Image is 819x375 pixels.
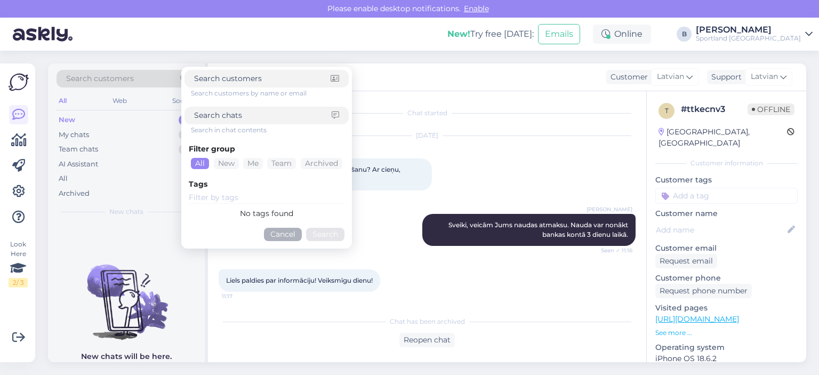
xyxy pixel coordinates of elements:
span: Sveiki, veicām Jums naudas atmaksu. Nauda var nonākt bankas kontā 3 dienu laikā. [448,221,630,238]
div: Tags [189,179,344,190]
span: Liels paldies par informāciju! Veiksmīgu dienu! [226,276,373,284]
div: 0 [179,130,194,140]
img: No chats [48,245,205,341]
div: Support [707,71,742,83]
div: 0 [179,115,194,125]
span: New chats [109,207,143,217]
button: Emails [538,24,580,44]
p: iPhone OS 18.6.2 [655,353,798,364]
span: t [665,107,669,115]
input: Search customers [194,73,331,84]
span: Latvian [657,71,684,83]
div: Customer [606,71,648,83]
input: Search chats [194,110,332,121]
div: Customer information [655,158,798,168]
div: Look Here [9,240,28,288]
div: Chat started [219,108,636,118]
div: Request email [655,254,717,268]
div: Sportland [GEOGRAPHIC_DATA] [696,34,801,43]
div: Try free [DATE]: [447,28,534,41]
p: See more ... [655,328,798,338]
div: Archived [59,188,90,199]
span: Search customers [66,73,134,84]
div: AI Assistant [59,159,98,170]
span: Seen ✓ 11:16 [592,246,632,254]
div: All [59,173,68,184]
div: Search customers by name or email [191,89,349,98]
span: Chat has been archived [390,317,465,326]
div: [PERSON_NAME] [696,26,801,34]
div: Web [110,94,129,108]
a: [PERSON_NAME]Sportland [GEOGRAPHIC_DATA] [696,26,813,43]
div: All [191,158,209,169]
div: Online [593,25,651,44]
div: B [677,27,692,42]
span: Latvian [751,71,778,83]
div: # ttkecnv3 [681,103,748,116]
p: Visited pages [655,302,798,314]
p: Customer tags [655,174,798,186]
div: 0 [179,144,194,155]
input: Filter by tags [189,192,344,204]
span: Offline [748,103,794,115]
input: Add name [656,224,785,236]
div: New [59,115,75,125]
span: [PERSON_NAME] [587,205,632,213]
p: Customer email [655,243,798,254]
div: Request phone number [655,284,752,298]
div: Team chats [59,144,98,155]
div: 2 / 3 [9,278,28,288]
span: Enable [461,4,492,13]
div: Search in chat contents [191,125,349,135]
div: [GEOGRAPHIC_DATA], [GEOGRAPHIC_DATA] [659,126,787,149]
p: Operating system [655,342,798,353]
div: Filter group [189,143,344,155]
div: [DATE] [219,131,636,140]
p: Customer phone [655,273,798,284]
div: All [57,94,69,108]
input: Add a tag [655,188,798,204]
div: My chats [59,130,89,140]
span: 11:17 [222,292,262,300]
div: Socials [170,94,196,108]
img: Askly Logo [9,72,29,92]
b: New! [447,29,470,39]
p: Customer name [655,208,798,219]
a: [URL][DOMAIN_NAME] [655,314,739,324]
p: New chats will be here. [81,351,172,362]
div: Reopen chat [399,333,455,347]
